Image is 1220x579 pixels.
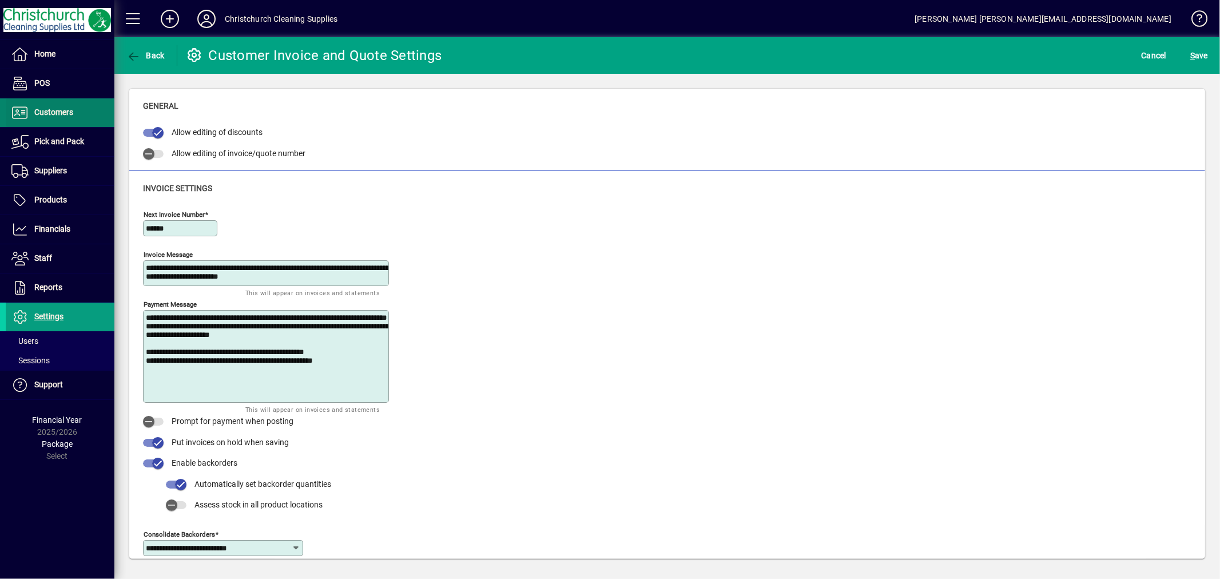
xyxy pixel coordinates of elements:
mat-label: Next invoice number [144,211,205,219]
span: Automatically set backorder quantities [194,479,331,489]
mat-label: Payment Message [144,300,197,308]
button: Profile [188,9,225,29]
span: Enable backorders [172,458,237,467]
span: Allow editing of invoice/quote number [172,149,305,158]
span: Assess stock in all product locations [194,500,323,509]
mat-hint: This will appear on invoices and statements [245,403,380,416]
span: Back [126,51,165,60]
a: Products [6,186,114,215]
span: POS [34,78,50,88]
a: Customers [6,98,114,127]
mat-label: Consolidate backorders [144,530,215,538]
span: Allow editing of discounts [172,128,263,137]
a: Financials [6,215,114,244]
div: Customer Invoice and Quote Settings [186,46,442,65]
button: Save [1187,45,1211,66]
span: Reports [34,283,62,292]
a: Knowledge Base [1183,2,1206,39]
div: [PERSON_NAME] [PERSON_NAME][EMAIL_ADDRESS][DOMAIN_NAME] [915,10,1171,28]
button: Cancel [1139,45,1170,66]
span: Sessions [11,356,50,365]
span: Settings [34,312,63,321]
span: Cancel [1142,46,1167,65]
span: Pick and Pack [34,137,84,146]
a: Suppliers [6,157,114,185]
a: Users [6,331,114,351]
span: Financials [34,224,70,233]
a: Reports [6,273,114,302]
span: Put invoices on hold when saving [172,438,289,447]
a: POS [6,69,114,98]
span: ave [1190,46,1208,65]
span: Home [34,49,55,58]
a: Support [6,371,114,399]
span: Package [42,439,73,449]
span: Users [11,336,38,346]
button: Back [124,45,168,66]
app-page-header-button: Back [114,45,177,66]
a: Pick and Pack [6,128,114,156]
span: Support [34,380,63,389]
span: General [143,101,178,110]
span: Products [34,195,67,204]
span: Customers [34,108,73,117]
span: Prompt for payment when posting [172,417,293,426]
span: Invoice settings [143,184,212,193]
mat-label: Invoice Message [144,251,193,259]
button: Add [152,9,188,29]
a: Home [6,40,114,69]
span: Suppliers [34,166,67,175]
div: Christchurch Cleaning Supplies [225,10,337,28]
mat-hint: This will appear on invoices and statements [245,286,380,299]
a: Sessions [6,351,114,370]
span: Financial Year [33,415,82,425]
span: S [1190,51,1195,60]
span: Staff [34,253,52,263]
a: Staff [6,244,114,273]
